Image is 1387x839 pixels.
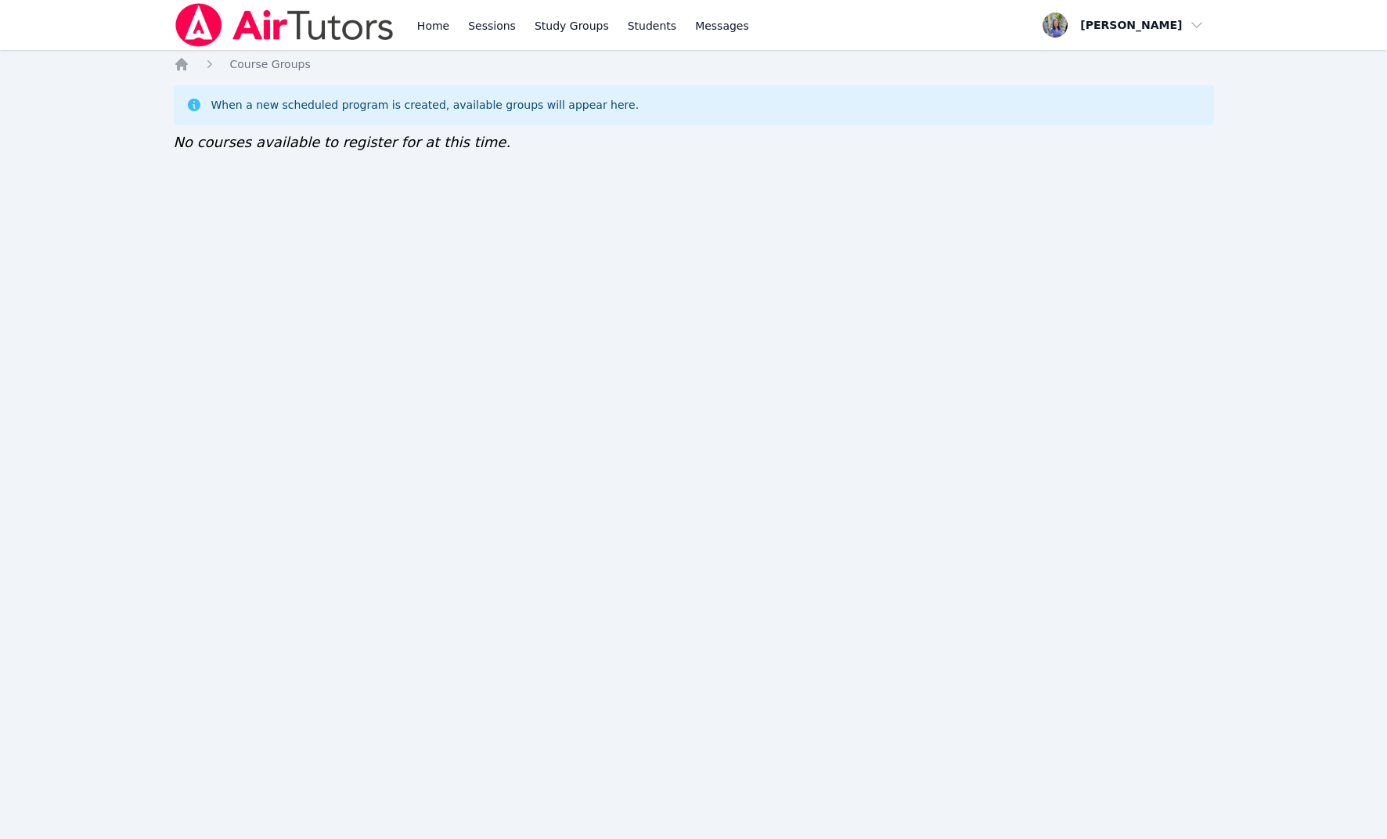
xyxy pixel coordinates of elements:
a: Course Groups [230,56,311,72]
span: Messages [695,18,749,34]
img: Air Tutors [174,3,395,47]
span: No courses available to register for at this time. [174,134,511,150]
span: Course Groups [230,58,311,70]
div: When a new scheduled program is created, available groups will appear here. [211,97,639,113]
nav: Breadcrumb [174,56,1214,72]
